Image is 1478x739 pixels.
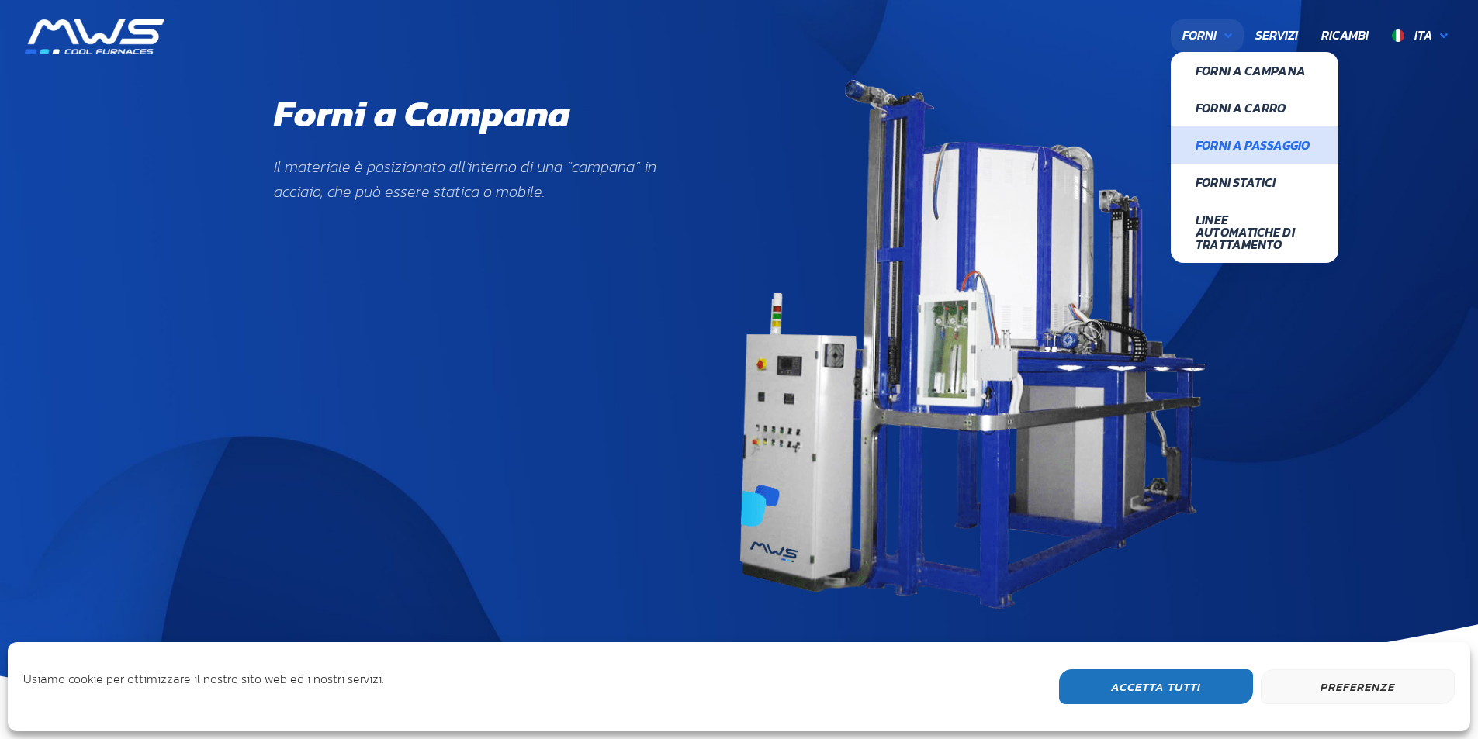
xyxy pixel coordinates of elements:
[739,80,1205,609] img: mws-forno-a-campana
[1196,176,1314,188] span: Forni Statici
[1321,26,1369,46] span: Ricambi
[1182,26,1217,46] span: Forni
[1414,26,1432,44] span: Ita
[1171,89,1338,126] a: Forni a Carro
[1171,19,1244,52] a: Forni
[274,154,693,204] p: Il materiale è posizionato all’interno di una “campana” in acciaio, che può essere statica o mobile.
[1171,164,1338,201] a: Forni Statici
[23,669,384,700] div: Usiamo cookie per ottimizzare il nostro sito web ed i nostri servizi.
[1261,669,1455,704] button: Preferenze
[1059,669,1253,704] button: Accetta Tutti
[1255,26,1298,46] span: Servizi
[25,19,164,54] img: MWS s.r.l.
[1196,102,1314,114] span: Forni a Carro
[1380,19,1459,52] a: Ita
[1310,19,1380,52] a: Ricambi
[1171,126,1338,164] a: Forni a Passaggio
[274,92,570,136] h1: Forni a Campana
[1244,19,1310,52] a: Servizi
[1196,64,1314,77] span: Forni a Campana
[1196,213,1314,250] span: Linee Automatiche di Trattamento
[1171,201,1338,263] a: Linee Automatiche di Trattamento
[1196,139,1314,151] span: Forni a Passaggio
[1171,52,1338,89] a: Forni a Campana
